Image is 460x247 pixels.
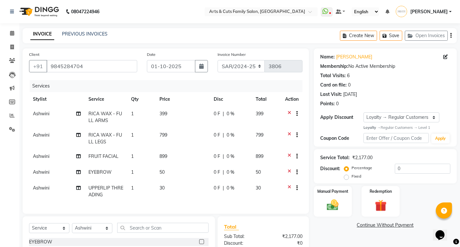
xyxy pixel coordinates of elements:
[352,173,361,179] label: Fixed
[281,92,302,107] th: Action
[219,240,263,247] div: Discount:
[33,132,49,138] span: Ashwini
[16,3,61,21] img: logo
[223,132,224,139] span: |
[88,153,118,159] span: FRUIT FACIAL
[433,221,454,241] iframe: chat widget
[317,189,348,194] label: Manual Payment
[227,132,234,139] span: 0 %
[131,111,134,117] span: 1
[29,239,52,245] div: EYEBROW
[320,63,450,70] div: No Active Membership
[320,54,335,60] div: Name:
[88,185,123,198] span: UPPERLIP THREADING
[227,169,234,176] span: 0 %
[29,60,47,72] button: +91
[320,72,346,79] div: Total Visits:
[227,153,234,160] span: 0 %
[263,233,307,240] div: ₹2,177.00
[363,133,429,143] input: Enter Offer / Coupon Code
[336,54,372,60] a: [PERSON_NAME]
[33,111,49,117] span: Ashwini
[431,134,450,143] button: Apply
[159,185,165,191] span: 30
[352,165,372,171] label: Percentage
[320,91,342,98] div: Last Visit:
[227,185,234,191] span: 0 %
[224,223,239,230] span: Total
[256,185,261,191] span: 30
[156,92,210,107] th: Price
[30,28,54,40] a: INVOICE
[159,169,165,175] span: 50
[210,92,252,107] th: Disc
[88,169,112,175] span: EYEBROW
[214,169,220,176] span: 0 F
[256,153,263,159] span: 899
[363,125,381,130] strong: Loyalty →
[131,169,134,175] span: 1
[29,92,85,107] th: Stylist
[223,185,224,191] span: |
[256,111,263,117] span: 399
[396,6,407,17] img: Sandya
[323,198,342,212] img: _cash.svg
[380,31,402,41] button: Save
[227,110,234,117] span: 0 %
[147,52,156,57] label: Date
[88,132,122,145] span: RICA WAX - FULL LEGS
[214,185,220,191] span: 0 F
[85,92,127,107] th: Service
[336,100,339,107] div: 0
[320,100,335,107] div: Points:
[88,111,122,123] span: RICA WAX - FULL ARMS
[131,153,134,159] span: 1
[127,92,156,107] th: Qty
[159,111,167,117] span: 399
[348,82,351,88] div: 0
[371,198,390,213] img: _gift.svg
[263,240,307,247] div: ₹0
[320,165,340,172] div: Discount:
[214,110,220,117] span: 0 F
[223,153,224,160] span: |
[33,169,49,175] span: Ashwini
[410,8,448,15] span: [PERSON_NAME]
[320,154,350,161] div: Service Total:
[62,31,107,37] a: PREVIOUS INVOICES
[363,125,450,130] div: Regular Customers → Level 1
[256,169,261,175] span: 50
[320,114,363,121] div: Apply Discount
[159,153,167,159] span: 899
[33,153,49,159] span: Ashwini
[340,31,377,41] button: Create New
[223,169,224,176] span: |
[131,185,134,191] span: 1
[30,80,307,92] div: Services
[252,92,281,107] th: Total
[131,132,134,138] span: 1
[214,153,220,160] span: 0 F
[159,132,167,138] span: 799
[219,233,263,240] div: Sub Total:
[71,3,99,21] b: 08047224946
[117,223,209,233] input: Search or Scan
[46,60,137,72] input: Search by Name/Mobile/Email/Code
[320,63,348,70] div: Membership:
[320,135,363,142] div: Coupon Code
[33,185,49,191] span: Ashwini
[315,222,455,229] a: Continue Without Payment
[29,52,39,57] label: Client
[405,31,448,41] button: Open Invoices
[347,72,350,79] div: 6
[223,110,224,117] span: |
[343,91,357,98] div: [DATE]
[352,154,373,161] div: ₹2,177.00
[214,132,220,139] span: 0 F
[320,82,347,88] div: Card on file:
[218,52,246,57] label: Invoice Number
[370,189,392,194] label: Redemption
[256,132,263,138] span: 799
